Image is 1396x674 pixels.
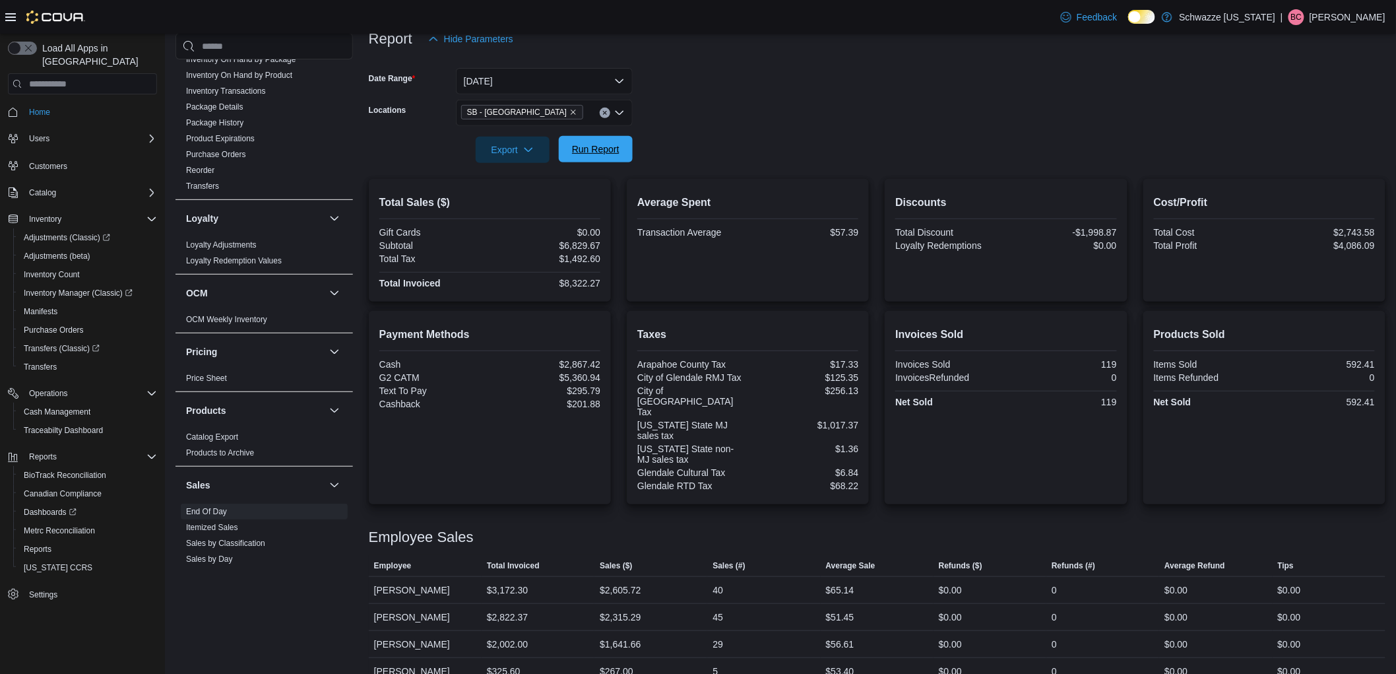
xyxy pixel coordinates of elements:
[13,540,162,558] button: Reports
[186,448,254,458] span: Products to Archive
[826,609,854,625] div: $51.45
[18,341,105,356] a: Transfers (Classic)
[29,187,56,198] span: Catalog
[18,322,157,338] span: Purchase Orders
[186,86,266,96] a: Inventory Transactions
[186,404,324,417] button: Products
[1056,4,1122,30] a: Feedback
[186,55,296,64] a: Inventory On Hand by Package
[1077,11,1117,24] span: Feedback
[751,444,859,454] div: $1.36
[175,429,353,466] div: Products
[1291,9,1302,25] span: BC
[713,560,745,571] span: Sales (#)
[18,285,157,301] span: Inventory Manager (Classic)
[1009,359,1117,370] div: 119
[186,539,265,548] a: Sales by Classification
[24,425,103,436] span: Traceabilty Dashboard
[492,386,600,396] div: $295.79
[327,285,342,301] button: OCM
[18,359,62,375] a: Transfers
[24,525,95,536] span: Metrc Reconciliation
[18,248,157,264] span: Adjustments (beta)
[18,504,82,520] a: Dashboards
[18,341,157,356] span: Transfers (Classic)
[186,314,267,325] span: OCM Weekly Inventory
[1052,560,1095,571] span: Refunds (#)
[24,306,57,317] span: Manifests
[13,284,162,302] a: Inventory Manager (Classic)
[186,149,246,160] span: Purchase Orders
[826,636,854,652] div: $56.61
[1278,560,1294,571] span: Tips
[1288,9,1304,25] div: Brennan Croy
[751,481,859,491] div: $68.22
[895,327,1116,343] h2: Invoices Sold
[186,240,257,250] a: Loyalty Adjustments
[186,479,324,492] button: Sales
[24,185,61,201] button: Catalog
[379,386,488,396] div: Text To Pay
[3,129,162,148] button: Users
[751,227,859,238] div: $57.39
[327,211,342,226] button: Loyalty
[637,327,858,343] h2: Taxes
[476,137,550,163] button: Export
[24,343,100,354] span: Transfers (Classic)
[895,372,1003,383] div: InvoicesRefunded
[600,560,632,571] span: Sales ($)
[186,102,243,112] span: Package Details
[895,195,1116,211] h2: Discounts
[13,503,162,522] a: Dashboards
[18,285,138,301] a: Inventory Manager (Classic)
[3,102,162,121] button: Home
[18,560,157,576] span: Washington CCRS
[1281,9,1283,25] p: |
[18,560,98,576] a: [US_STATE] CCRS
[487,609,528,625] div: $2,822.37
[26,11,85,24] img: Cova
[24,269,80,280] span: Inventory Count
[13,522,162,540] button: Metrc Reconciliation
[13,403,162,421] button: Cash Management
[1164,560,1225,571] span: Average Refund
[369,31,412,47] h3: Report
[24,586,157,603] span: Settings
[637,444,746,465] div: [US_STATE] State non-MJ sales tax
[186,448,254,457] a: Products to Archive
[24,507,77,518] span: Dashboards
[1278,636,1301,652] div: $0.00
[492,240,600,251] div: $6,829.67
[18,230,115,246] a: Adjustments (Classic)
[369,604,482,630] div: [PERSON_NAME]
[637,227,746,238] div: Transaction Average
[637,481,746,491] div: Glendale RTD Tax
[1164,609,1188,625] div: $0.00
[18,422,157,438] span: Traceabilty Dashboard
[186,71,292,80] a: Inventory On Hand by Product
[487,582,528,598] div: $3,172.30
[186,102,243,112] a: Package Details
[24,131,157,147] span: Users
[1154,240,1262,251] div: Total Profit
[24,211,67,227] button: Inventory
[492,253,600,264] div: $1,492.60
[24,185,157,201] span: Catalog
[1278,609,1301,625] div: $0.00
[600,582,641,598] div: $2,605.72
[713,636,723,652] div: 29
[13,247,162,265] button: Adjustments (beta)
[3,184,162,202] button: Catalog
[24,587,63,603] a: Settings
[379,399,488,409] div: Cashback
[1128,10,1156,24] input: Dark Mode
[369,529,474,545] h3: Employee Sales
[1009,227,1117,238] div: -$1,998.87
[18,467,111,483] a: BioTrack Reconciliation
[13,228,162,247] a: Adjustments (Classic)
[24,449,157,465] span: Reports
[186,404,226,417] h3: Products
[3,384,162,403] button: Operations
